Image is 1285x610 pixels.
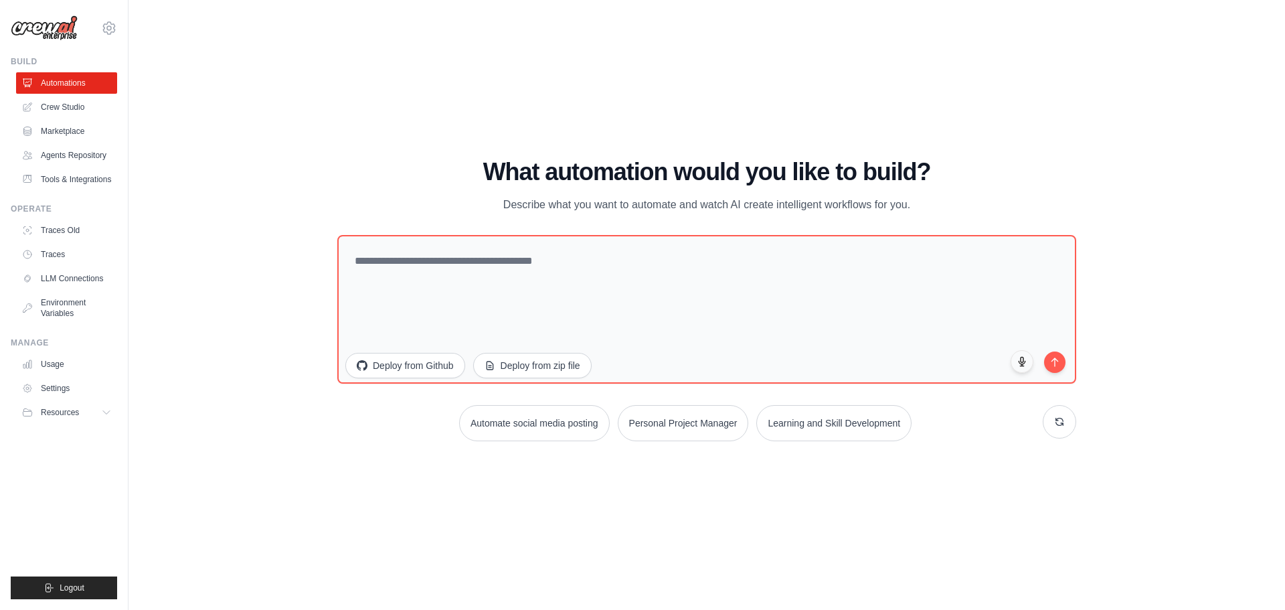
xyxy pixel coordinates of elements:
a: Usage [16,354,117,375]
a: Crew Studio [16,96,117,118]
a: Environment Variables [16,292,117,324]
a: Agents Repository [16,145,117,166]
div: Build [11,56,117,67]
button: Deploy from zip file [473,353,592,378]
span: Logout [60,583,84,593]
a: Marketplace [16,121,117,142]
a: Traces [16,244,117,265]
button: Logout [11,577,117,599]
p: Describe what you want to automate and watch AI create intelligent workflows for you. [482,196,932,214]
a: LLM Connections [16,268,117,289]
h1: What automation would you like to build? [337,159,1076,185]
a: Tools & Integrations [16,169,117,190]
button: Personal Project Manager [618,405,749,441]
a: Traces Old [16,220,117,241]
a: Automations [16,72,117,94]
button: Resources [16,402,117,423]
button: Deploy from Github [345,353,465,378]
span: Resources [41,407,79,418]
a: Settings [16,378,117,399]
div: Manage [11,337,117,348]
button: Automate social media posting [459,405,610,441]
div: Operate [11,204,117,214]
button: Learning and Skill Development [756,405,912,441]
img: Logo [11,15,78,41]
